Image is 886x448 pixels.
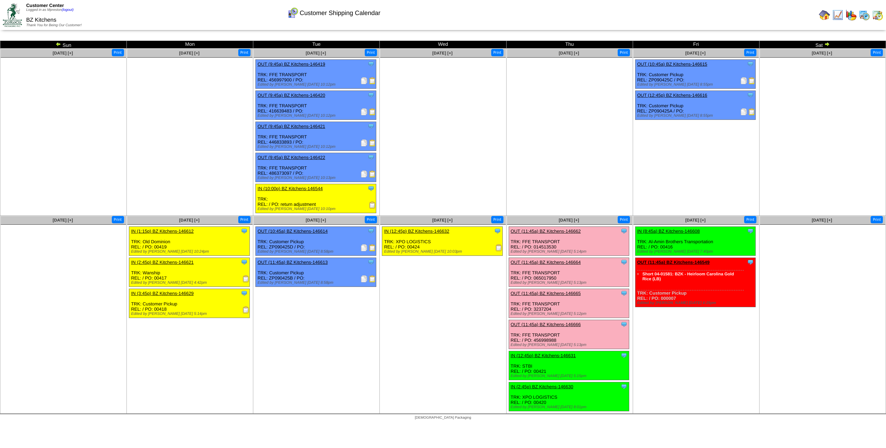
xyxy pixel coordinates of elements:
[361,244,368,251] img: Packing Slip
[256,122,376,151] div: TRK: FFE TRANSPORT REL: 446833893 / PO:
[257,155,325,160] a: OUT (9:45a) BZ Kitchens-146422
[415,416,471,420] span: [DEMOGRAPHIC_DATA] Packaging
[131,281,249,285] div: Edited by [PERSON_NAME] [DATE] 4:42pm
[859,9,870,21] img: calendarprod.gif
[637,62,707,67] a: OUT (10:45a) BZ Kitchens-146615
[637,93,707,98] a: OUT (12:45p) BZ Kitchens-146616
[129,227,250,256] div: TRK: Old Dominion REL: / PO: 00419
[637,260,710,265] a: OUT (11:45a) BZ Kitchens-146549
[432,218,452,223] a: [DATE] [+]
[635,227,756,256] div: TRK: Al-Amin Brothers Transportation REL: / PO: 00416
[361,108,368,115] img: Packing Slip
[511,250,629,254] div: Edited by [PERSON_NAME] [DATE] 5:14pm
[845,9,857,21] img: graph.gif
[637,114,756,118] div: Edited by [PERSON_NAME] [DATE] 8:55pm
[511,229,581,234] a: OUT (11:45a) BZ Kitchens-146662
[256,258,376,287] div: TRK: Customer Pickup REL: ZP090425B / PO:
[257,281,376,285] div: Edited by [PERSON_NAME] [DATE] 8:58pm
[491,216,503,223] button: Print
[620,352,627,359] img: Tooltip
[744,216,756,223] button: Print
[256,60,376,89] div: TRK: FFE TRANSPORT REL: 456997900 / PO:
[257,114,376,118] div: Edited by [PERSON_NAME] [DATE] 10:12pm
[253,41,380,49] td: Tue
[368,60,375,67] img: Tooltip
[238,49,250,56] button: Print
[242,306,249,313] img: Receiving Document
[642,272,734,281] a: Short 04-01581: BZK - Heirloom Carolina Gold Rice (LB)
[509,258,629,287] div: TRK: FFE TRANSPORT REL: / PO: 065017950
[361,77,368,84] img: Packing Slip
[509,351,629,380] div: TRK: STBI REL: / PO: 00421
[26,17,56,23] span: BZ Kitchens
[618,216,630,223] button: Print
[131,312,249,316] div: Edited by [PERSON_NAME] [DATE] 5:14pm
[287,7,298,19] img: calendarcustomer.gif
[131,291,194,296] a: IN (3:45p) BZ Kitchens-146629
[369,275,376,282] img: Bill of Lading
[368,185,375,192] img: Tooltip
[748,108,755,115] img: Bill of Lading
[495,244,502,251] img: Receiving Document
[365,49,377,56] button: Print
[432,51,452,56] a: [DATE] [+]
[509,320,629,349] div: TRK: FFE TRANSPORT REL: / PO: 456998988
[740,77,747,84] img: Packing Slip
[256,184,376,213] div: TRK: REL: / PO: return adjustment
[491,49,503,56] button: Print
[368,227,375,234] img: Tooltip
[637,229,700,234] a: IN (8:45a) BZ Kitchens-146608
[257,186,322,191] a: IN (10:00p) BZ Kitchens-146544
[306,218,326,223] a: [DATE] [+]
[747,259,754,266] img: Tooltip
[242,275,249,282] img: Receiving Document
[511,291,581,296] a: OUT (11:45a) BZ Kitchens-146665
[511,405,629,409] div: Edited by [PERSON_NAME] [DATE] 8:01pm
[511,343,629,347] div: Edited by [PERSON_NAME] [DATE] 5:13pm
[812,218,832,223] a: [DATE] [+]
[53,51,73,56] a: [DATE] [+]
[257,207,376,211] div: Edited by [PERSON_NAME] [DATE] 10:10pm
[871,216,883,223] button: Print
[257,176,376,180] div: Edited by [PERSON_NAME] [DATE] 10:13pm
[511,322,581,327] a: OUT (11:45a) BZ Kitchens-146666
[871,49,883,56] button: Print
[257,124,325,129] a: OUT (9:45a) BZ Kitchens-146421
[812,51,832,56] a: [DATE] [+]
[256,153,376,182] div: TRK: FFE TRANSPORT REL: 486373097 / PO:
[26,3,64,8] span: Customer Center
[635,60,756,89] div: TRK: Customer Pickup REL: ZP090425C / PO:
[300,9,380,17] span: Customer Shipping Calendar
[241,227,248,234] img: Tooltip
[382,227,503,256] div: TRK: XPO LOGISTICS REL: / PO: 00424
[179,218,199,223] a: [DATE] [+]
[747,92,754,99] img: Tooltip
[637,250,756,254] div: Edited by [PERSON_NAME] [DATE] 7:40pm
[368,92,375,99] img: Tooltip
[740,108,747,115] img: Packing Slip
[620,383,627,390] img: Tooltip
[832,9,843,21] img: line_graph.gif
[635,258,756,307] div: TRK: Customer Pickup REL: / PO: 000007
[112,216,124,223] button: Print
[127,41,253,49] td: Mon
[129,289,250,318] div: TRK: Customer Pickup REL: / PO: 00418
[824,41,830,47] img: arrowright.gif
[238,216,250,223] button: Print
[620,290,627,297] img: Tooltip
[509,382,629,411] div: TRK: XPO LOGISTICS REL: / PO: 00420
[3,3,22,27] img: ZoRoCo_Logo(Green%26Foil)%20jpg.webp
[369,202,376,209] img: Receiving Document
[509,289,629,318] div: TRK: FFE TRANSPORT REL: / PO: 3237204
[744,49,756,56] button: Print
[306,51,326,56] a: [DATE] [+]
[685,218,705,223] span: [DATE] [+]
[747,227,754,234] img: Tooltip
[633,41,759,49] td: Fri
[53,218,73,223] a: [DATE] [+]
